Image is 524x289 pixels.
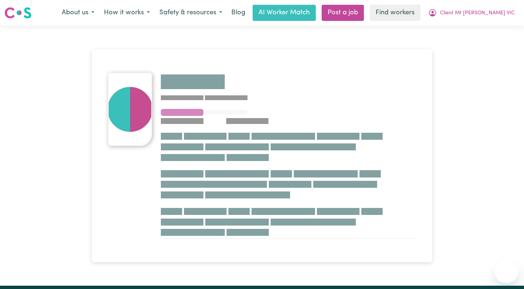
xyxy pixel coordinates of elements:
button: About us [57,5,99,21]
a: Find workers [370,5,420,21]
a: Post a job [322,5,364,21]
button: My Account [423,5,520,21]
a: Careseekers logo [4,4,32,21]
button: Safety & resources [155,5,227,21]
span: Client Mt [PERSON_NAME] VIC [440,9,515,17]
img: Careseekers logo [4,6,32,19]
iframe: Button to launch messaging window [495,260,518,283]
button: How it works [99,5,155,21]
a: AI Worker Match [253,5,316,21]
a: Blog [227,5,250,21]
